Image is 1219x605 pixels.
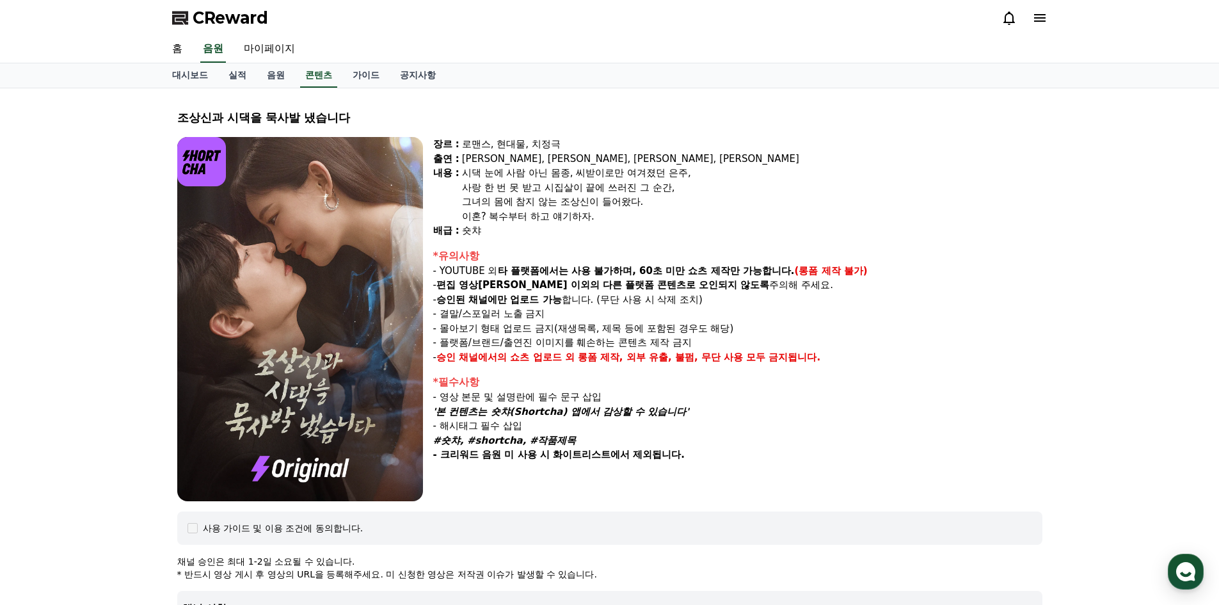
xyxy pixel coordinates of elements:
[433,166,459,223] div: 내용 :
[342,63,390,88] a: 가이드
[436,351,575,363] strong: 승인 채널에서의 쇼츠 업로드 외
[203,522,363,535] div: 사용 가이드 및 이용 조건에 동의합니다.
[162,63,218,88] a: 대시보드
[390,63,446,88] a: 공지사항
[433,390,1042,405] p: - 영상 본문 및 설명란에 필수 문구 삽입
[603,279,770,291] strong: 다른 플랫폼 콘텐츠로 오인되지 않도록
[433,223,459,238] div: 배급 :
[218,63,257,88] a: 실적
[436,294,562,305] strong: 승인된 채널에만 업로드 가능
[462,223,1042,238] div: 숏챠
[177,109,1042,127] div: 조상신과 시댁을 묵사발 냈습니다
[433,264,1042,278] p: - YOUTUBE 외
[234,36,305,63] a: 마이페이지
[462,152,1042,166] div: [PERSON_NAME], [PERSON_NAME], [PERSON_NAME], [PERSON_NAME]
[436,279,600,291] strong: 편집 영상[PERSON_NAME] 이외의
[433,307,1042,321] p: - 결말/스포일러 노출 금지
[257,63,295,88] a: 음원
[498,265,795,277] strong: 타 플랫폼에서는 사용 불가하며, 60초 미만 쇼츠 제작만 가능합니다.
[462,195,1042,209] div: 그녀의 몸에 참지 않는 조상신이 들어왔다.
[462,166,1042,181] div: 시댁 눈에 사람 아닌 몸종, 씨받이로만 여겨졌던 은주,
[193,8,268,28] span: CReward
[162,36,193,63] a: 홈
[200,36,226,63] a: 음원
[172,8,268,28] a: CReward
[433,419,1042,433] p: - 해시태그 필수 삽입
[462,181,1042,195] div: 사랑 한 번 못 받고 시집살이 끝에 쓰러진 그 순간,
[433,293,1042,307] p: - 합니다. (무단 사용 시 삭제 조치)
[177,137,423,501] img: video
[433,449,685,460] strong: - 크리워드 음원 미 사용 시 화이트리스트에서 제외됩니다.
[177,555,1042,568] p: 채널 승인은 최대 1-2일 소요될 수 있습니다.
[433,137,459,152] div: 장르 :
[177,568,1042,581] p: * 반드시 영상 게시 후 영상의 URL을 등록해주세요. 미 신청한 영상은 저작권 이슈가 발생할 수 있습니다.
[433,248,1042,264] div: *유의사항
[433,321,1042,336] p: - 몰아보기 형태 업로드 금지(재생목록, 제목 등에 포함된 경우도 해당)
[433,278,1042,293] p: - 주의해 주세요.
[462,137,1042,152] div: 로맨스, 현대물, 치정극
[433,350,1042,365] p: -
[795,265,868,277] strong: (롱폼 제작 불가)
[300,63,337,88] a: 콘텐츠
[433,435,577,446] em: #숏챠, #shortcha, #작품제목
[177,137,227,186] img: logo
[462,209,1042,224] div: 이혼? 복수부터 하고 얘기하자.
[433,335,1042,350] p: - 플랫폼/브랜드/출연진 이미지를 훼손하는 콘텐츠 제작 금지
[433,375,1042,390] div: *필수사항
[433,406,689,417] em: '본 컨텐츠는 숏챠(Shortcha) 앱에서 감상할 수 있습니다'
[578,351,821,363] strong: 롱폼 제작, 외부 유출, 불펌, 무단 사용 모두 금지됩니다.
[433,152,459,166] div: 출연 :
